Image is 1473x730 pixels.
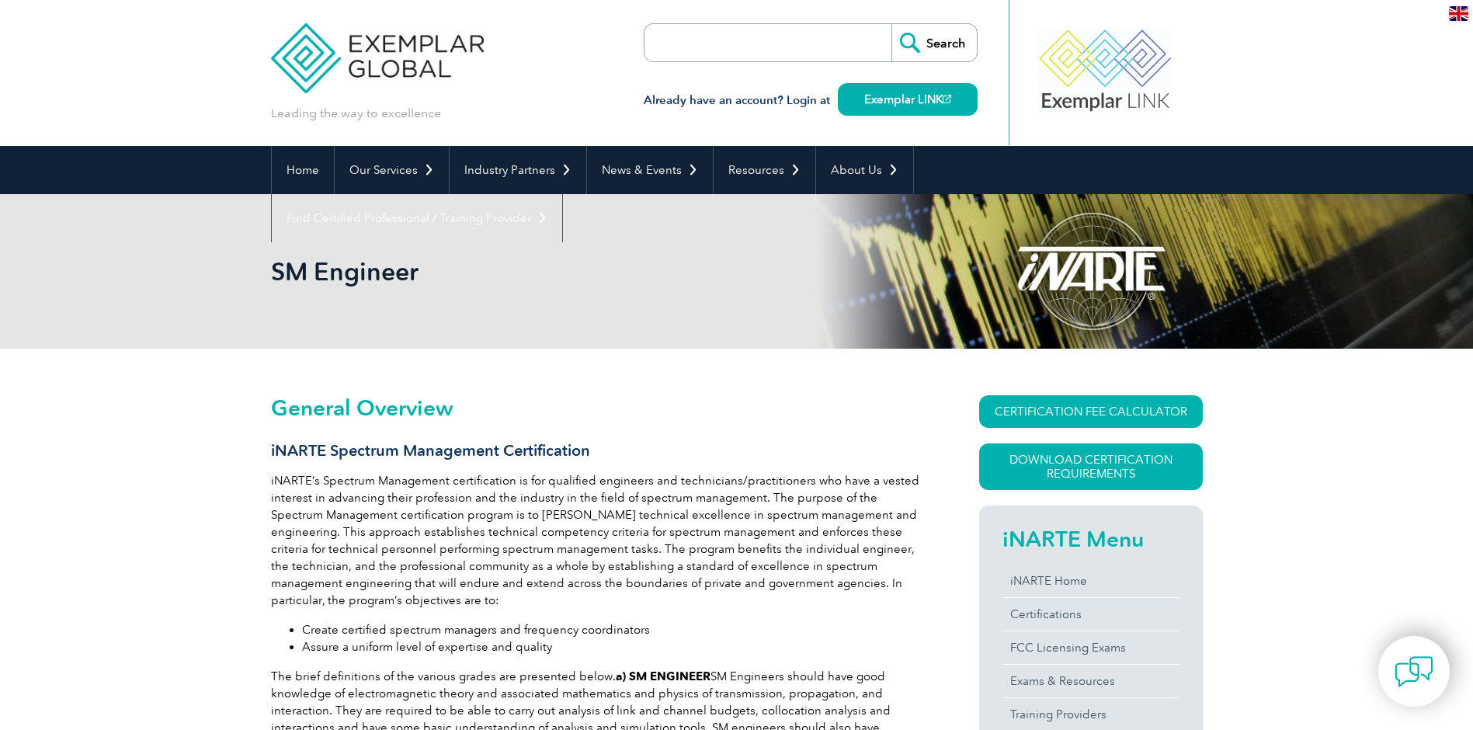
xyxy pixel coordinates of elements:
a: Certifications [1002,598,1179,631]
p: Leading the way to excellence [271,105,441,122]
h2: iNARTE Menu [1002,527,1179,551]
input: Search [891,24,977,61]
h3: Already have an account? Login at [644,91,978,110]
h1: SM Engineer [271,256,867,287]
h3: iNARTE Spectrum Management Certification [271,441,923,461]
a: Find Certified Professional / Training Provider [272,194,562,242]
img: open_square.png [943,95,951,103]
a: Exams & Resources [1002,665,1179,697]
a: iNARTE Home [1002,565,1179,597]
h2: General Overview [271,395,923,420]
p: iNARTE’s Spectrum Management certification is for qualified engineers and technicians/practitione... [271,472,923,609]
strong: a) SM ENGINEER [616,669,710,683]
a: Exemplar LINK [838,83,978,116]
a: Resources [714,146,815,194]
a: Home [272,146,334,194]
a: CERTIFICATION FEE CALCULATOR [979,395,1203,428]
img: en [1449,6,1468,21]
li: Assure a uniform level of expertise and quality [302,638,923,655]
a: FCC Licensing Exams [1002,631,1179,664]
a: Industry Partners [450,146,586,194]
a: Our Services [335,146,449,194]
img: contact-chat.png [1395,652,1433,691]
a: Download Certification Requirements [979,443,1203,490]
li: Create certified spectrum managers and frequency coordinators [302,621,923,638]
a: News & Events [587,146,713,194]
a: About Us [816,146,913,194]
